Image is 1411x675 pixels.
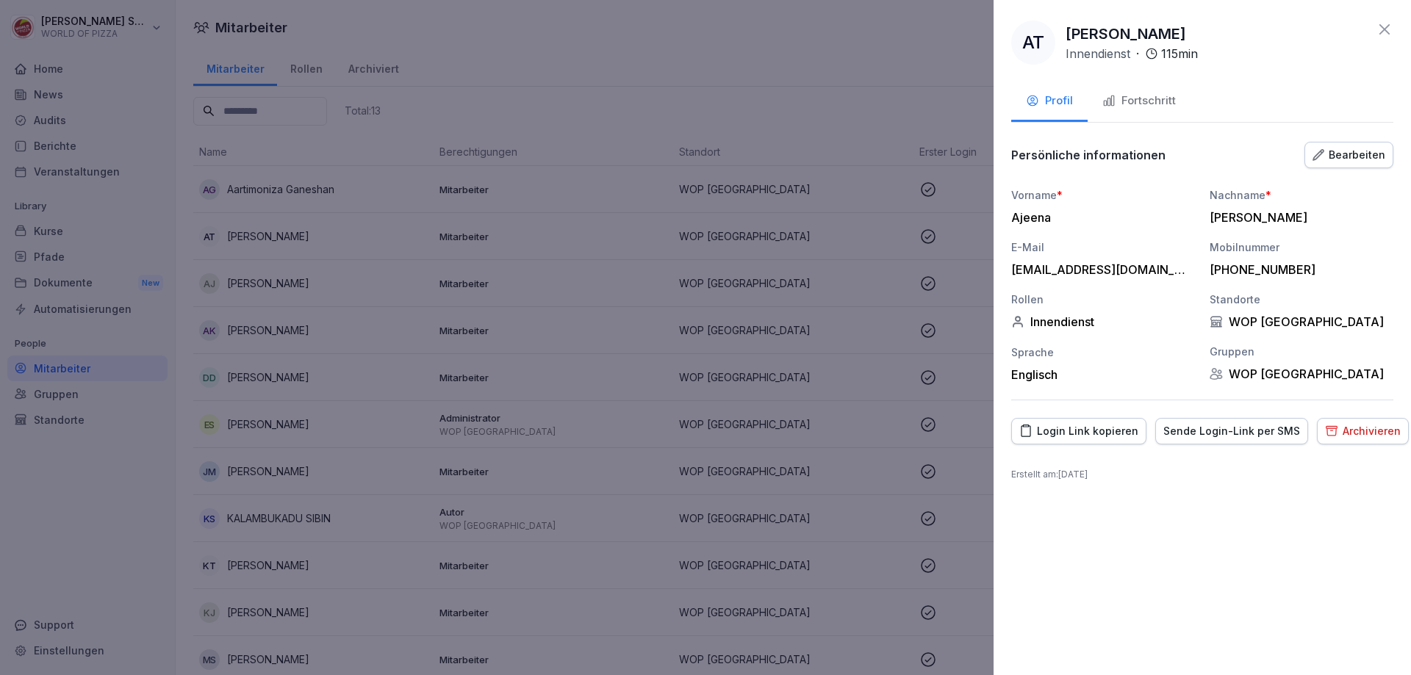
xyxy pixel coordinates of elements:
[1088,82,1191,122] button: Fortschritt
[1313,147,1385,163] div: Bearbeiten
[1011,262,1188,277] div: [EMAIL_ADDRESS][DOMAIN_NAME]
[1210,239,1393,255] div: Mobilnummer
[1011,148,1166,162] p: Persönliche informationen
[1304,142,1393,168] button: Bearbeiten
[1019,423,1138,439] div: Login Link kopieren
[1026,93,1073,109] div: Profil
[1210,262,1386,277] div: [PHONE_NUMBER]
[1161,45,1198,62] p: 115 min
[1066,45,1198,62] div: ·
[1210,344,1393,359] div: Gruppen
[1163,423,1300,439] div: Sende Login-Link per SMS
[1011,187,1195,203] div: Vorname
[1210,187,1393,203] div: Nachname
[1011,210,1188,225] div: Ajeena
[1325,423,1401,439] div: Archivieren
[1102,93,1176,109] div: Fortschritt
[1011,314,1195,329] div: Innendienst
[1011,367,1195,382] div: Englisch
[1155,418,1308,444] button: Sende Login-Link per SMS
[1011,292,1195,307] div: Rollen
[1210,210,1386,225] div: [PERSON_NAME]
[1210,292,1393,307] div: Standorte
[1066,45,1130,62] p: Innendienst
[1210,314,1393,329] div: WOP [GEOGRAPHIC_DATA]
[1011,468,1393,481] p: Erstellt am : [DATE]
[1066,23,1186,45] p: [PERSON_NAME]
[1317,418,1409,444] button: Archivieren
[1210,367,1393,381] div: WOP [GEOGRAPHIC_DATA]
[1011,418,1146,444] button: Login Link kopieren
[1011,239,1195,255] div: E-Mail
[1011,82,1088,122] button: Profil
[1011,21,1055,65] div: AT
[1011,344,1195,360] div: Sprache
